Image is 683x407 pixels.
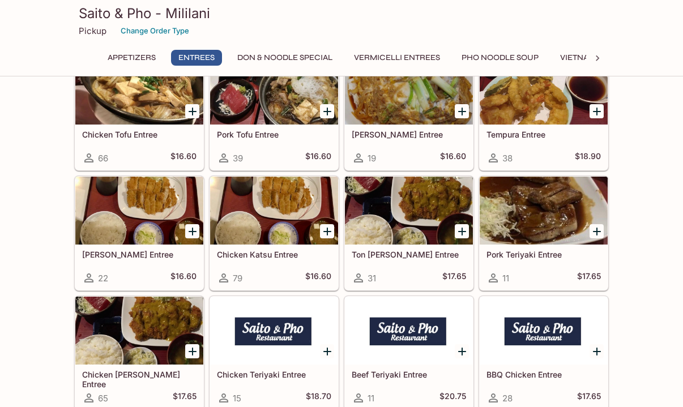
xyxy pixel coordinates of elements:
[577,271,601,285] h5: $17.65
[210,57,338,125] div: Pork Tofu Entree
[455,224,469,238] button: Add Ton Katsu Curry Entree
[210,177,338,245] div: Chicken Katsu Entree
[185,104,199,118] button: Add Chicken Tofu Entree
[101,50,162,66] button: Appetizers
[231,50,339,66] button: Don & Noodle Special
[79,5,604,22] h3: Saito & Pho - Mililani
[75,297,203,365] div: Chicken Katsu Curry Entree
[82,250,197,259] h5: [PERSON_NAME] Entree
[344,176,473,290] a: Ton [PERSON_NAME] Entree31$17.65
[590,224,604,238] button: Add Pork Teriyaki Entree
[486,250,601,259] h5: Pork Teriyaki Entree
[233,273,242,284] span: 79
[502,273,509,284] span: 11
[79,25,106,36] p: Pickup
[590,344,604,358] button: Add BBQ Chicken Entree
[98,273,108,284] span: 22
[480,57,608,125] div: Tempura Entree
[98,153,108,164] span: 66
[486,370,601,379] h5: BBQ Chicken Entree
[575,151,601,165] h5: $18.90
[455,104,469,118] button: Add Katsu Tama Entree
[170,271,197,285] h5: $16.60
[82,370,197,388] h5: Chicken [PERSON_NAME] Entree
[590,104,604,118] button: Add Tempura Entree
[116,22,194,40] button: Change Order Type
[170,151,197,165] h5: $16.60
[348,50,446,66] button: Vermicelli Entrees
[320,104,334,118] button: Add Pork Tofu Entree
[320,344,334,358] button: Add Chicken Teriyaki Entree
[345,177,473,245] div: Ton Katsu Curry Entree
[98,393,108,404] span: 65
[320,224,334,238] button: Add Chicken Katsu Entree
[210,176,339,290] a: Chicken Katsu Entree79$16.60
[217,130,331,139] h5: Pork Tofu Entree
[217,370,331,379] h5: Chicken Teriyaki Entree
[75,56,204,170] a: Chicken Tofu Entree66$16.60
[502,393,513,404] span: 28
[455,50,545,66] button: Pho Noodle Soup
[306,391,331,405] h5: $18.70
[217,250,331,259] h5: Chicken Katsu Entree
[171,50,222,66] button: Entrees
[480,297,608,365] div: BBQ Chicken Entree
[82,130,197,139] h5: Chicken Tofu Entree
[455,344,469,358] button: Add Beef Teriyaki Entree
[173,391,197,405] h5: $17.65
[352,250,466,259] h5: Ton [PERSON_NAME] Entree
[486,130,601,139] h5: Tempura Entree
[352,370,466,379] h5: Beef Teriyaki Entree
[185,224,199,238] button: Add Ton Katsu Entree
[233,153,243,164] span: 39
[368,393,374,404] span: 11
[185,344,199,358] button: Add Chicken Katsu Curry Entree
[75,176,204,290] a: [PERSON_NAME] Entree22$16.60
[554,50,673,66] button: Vietnamese Sandwiches
[75,57,203,125] div: Chicken Tofu Entree
[75,177,203,245] div: Ton Katsu Entree
[479,176,608,290] a: Pork Teriyaki Entree11$17.65
[210,297,338,365] div: Chicken Teriyaki Entree
[305,151,331,165] h5: $16.60
[479,56,608,170] a: Tempura Entree38$18.90
[233,393,241,404] span: 15
[345,57,473,125] div: Katsu Tama Entree
[368,273,376,284] span: 31
[305,271,331,285] h5: $16.60
[344,56,473,170] a: [PERSON_NAME] Entree19$16.60
[368,153,376,164] span: 19
[577,391,601,405] h5: $17.65
[502,153,513,164] span: 38
[439,391,466,405] h5: $20.75
[352,130,466,139] h5: [PERSON_NAME] Entree
[210,56,339,170] a: Pork Tofu Entree39$16.60
[480,177,608,245] div: Pork Teriyaki Entree
[440,151,466,165] h5: $16.60
[442,271,466,285] h5: $17.65
[345,297,473,365] div: Beef Teriyaki Entree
